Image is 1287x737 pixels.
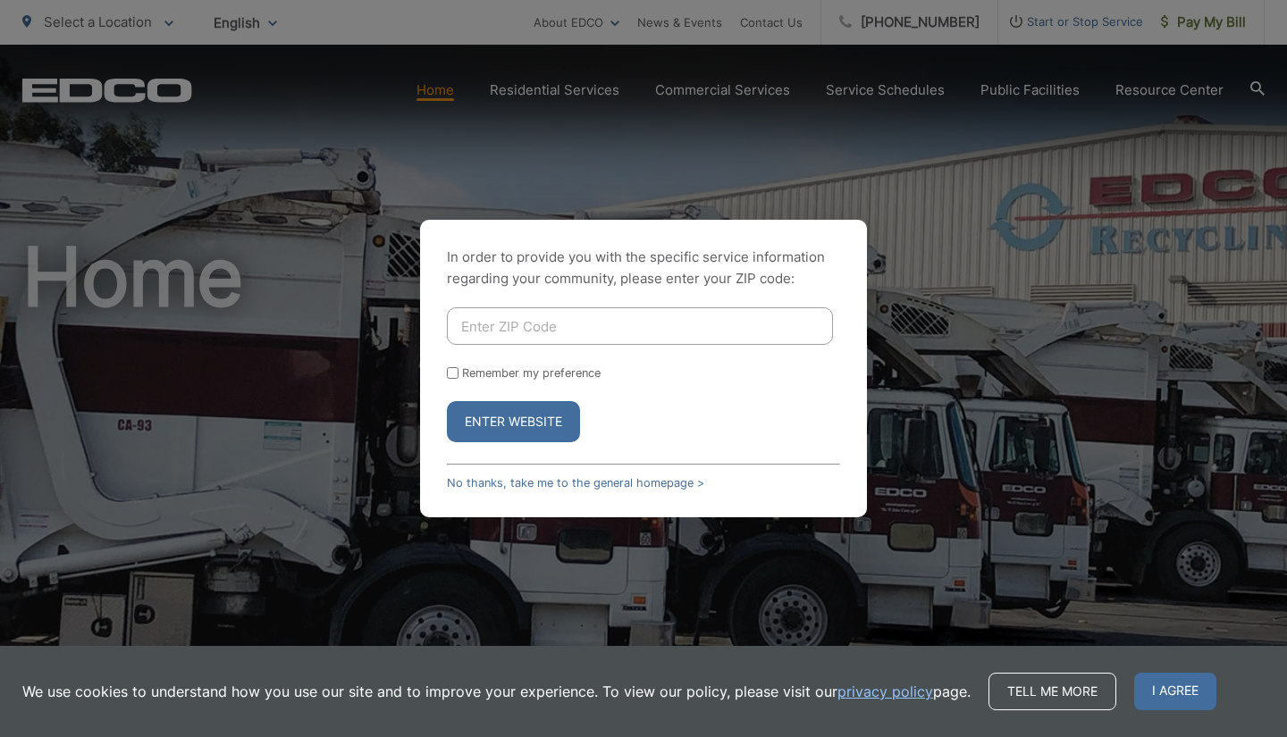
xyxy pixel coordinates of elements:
input: Enter ZIP Code [447,307,833,345]
a: privacy policy [837,681,933,702]
a: No thanks, take me to the general homepage > [447,476,704,490]
p: In order to provide you with the specific service information regarding your community, please en... [447,247,840,289]
span: I agree [1134,673,1216,710]
a: Tell me more [988,673,1116,710]
button: Enter Website [447,401,580,442]
p: We use cookies to understand how you use our site and to improve your experience. To view our pol... [22,681,971,702]
label: Remember my preference [462,366,601,380]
